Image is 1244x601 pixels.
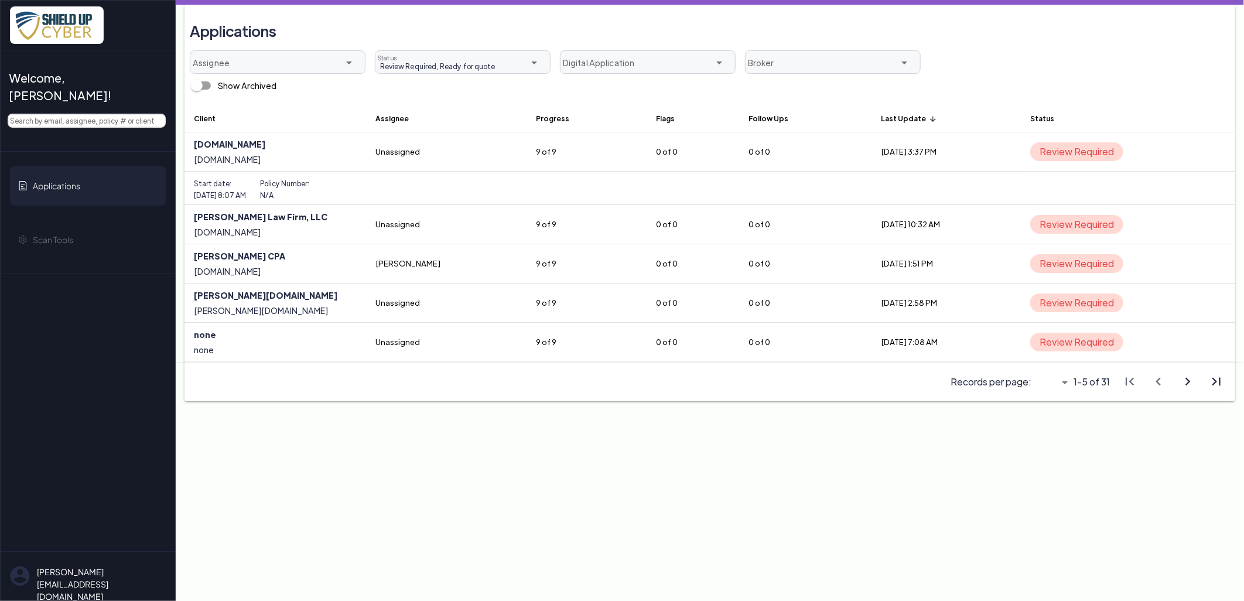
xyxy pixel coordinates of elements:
td: 9 of 9 [527,132,647,172]
td: 0 of 0 [739,132,872,172]
span: Welcome, [PERSON_NAME]! [9,69,156,104]
td: Unassigned [366,205,527,244]
span: Scan Tools [33,234,73,246]
td: 0 of 0 [647,323,739,362]
h3: Applications [190,16,276,46]
td: [DATE] 10:32 AM [872,205,1021,244]
i: arrow_drop_down [342,56,356,70]
img: su-uw-user-icon.svg [10,566,30,586]
td: [DATE] 7:08 AM [872,323,1021,362]
td: 0 of 0 [647,132,739,172]
th: Assignee [366,104,527,132]
td: 0 of 0 [739,244,872,284]
input: Search by email, assignee, policy # or client [8,114,166,128]
i: arrow_drop_down [897,56,911,70]
span: Review Required [1030,254,1123,273]
span: Review Required [1030,333,1123,351]
i: first_page [1122,374,1137,390]
td: 0 of 0 [647,244,739,284]
a: Scan Tools [10,220,166,259]
span: Records per page: [951,375,1031,389]
td: 0 of 0 [647,205,739,244]
td: 0 of 0 [739,284,872,323]
div: Show Archived [185,74,276,97]
div: Show Archived [218,80,276,92]
td: [PERSON_NAME] [366,244,527,284]
a: Welcome, [PERSON_NAME]! [10,64,166,109]
span: Review Required [1030,215,1123,234]
td: 0 of 0 [739,323,872,362]
span: Review Required [1030,293,1123,312]
td: [DATE] 1:51 PM [872,244,1021,284]
i: arrow_drop_down [1058,375,1072,390]
i: arrow_drop_down [712,56,726,70]
i: chevron_left [1150,374,1166,390]
td: Unassigned [366,284,527,323]
td: [DATE] 2:58 PM [872,284,1021,323]
span: Applications [33,180,80,192]
td: [DATE] 3:37 PM [872,132,1021,172]
td: 9 of 9 [527,244,647,284]
i: arrow_drop_down [527,56,541,70]
td: 9 of 9 [527,284,647,323]
img: gear-icon.svg [18,235,28,244]
td: 0 of 0 [647,284,739,323]
span: 1-5 of 31 [1074,375,1110,389]
td: 9 of 9 [527,205,647,244]
th: Follow Ups [739,104,872,132]
i: last_page [1208,374,1224,390]
th: Client [184,104,366,132]
span: Review Required, Ready for quote [375,61,495,71]
td: 0 of 0 [739,205,872,244]
img: application-icon.svg [18,181,28,190]
td: Unassigned [366,323,527,362]
span: Review Required [1030,142,1123,161]
td: 9 of 9 [527,323,647,362]
th: Progress [527,104,647,132]
th: Last Update [872,104,1021,132]
a: Applications [10,166,166,206]
i: chevron_right [1180,374,1195,390]
i: arrow_upward [929,115,937,123]
td: Unassigned [366,132,527,172]
th: Flags [647,104,739,132]
th: Status [1021,104,1235,132]
img: x7pemu0IxLxkcbZJZdzx2HwkaHwO9aaLS0XkQIJL.png [10,6,104,44]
